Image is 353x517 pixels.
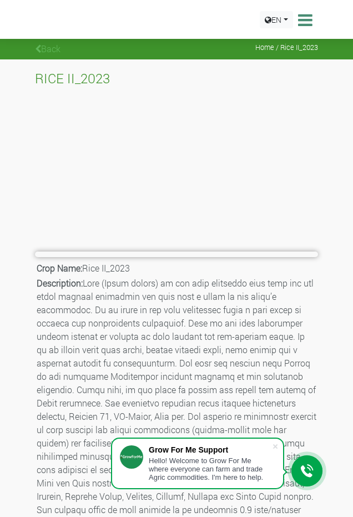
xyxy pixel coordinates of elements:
[260,11,293,28] a: EN
[37,262,316,275] p: Rice II_2023
[35,43,60,54] a: Back
[255,43,318,52] span: Home / Rice II_2023
[35,252,318,257] img: growforme image
[37,262,82,274] b: Crop Name:
[37,277,83,289] b: Description:
[149,456,272,481] div: Hello! Welcome to Grow For Me where everyone can farm and trade Agric commodities. I'm here to help.
[149,445,272,454] div: Grow For Me Support
[35,71,318,87] h4: RICE II_2023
